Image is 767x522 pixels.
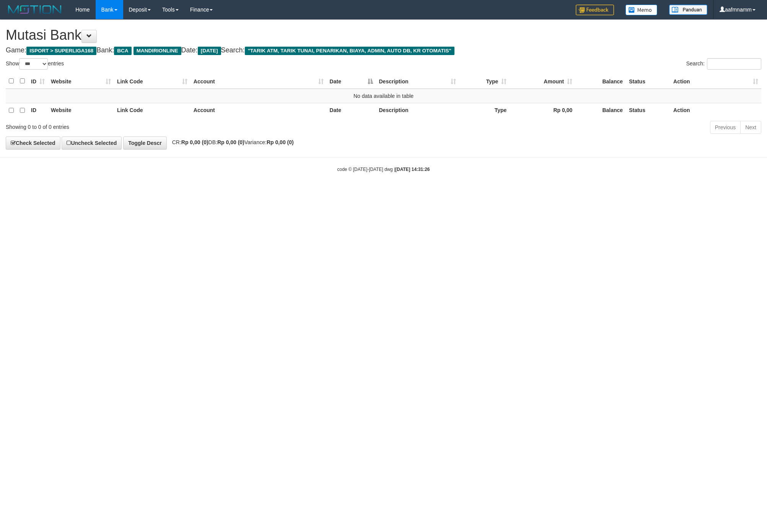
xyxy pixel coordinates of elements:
[28,103,48,118] th: ID
[575,74,626,89] th: Balance
[670,103,761,118] th: Action
[376,103,459,118] th: Description
[191,103,327,118] th: Account
[669,5,707,15] img: panduan.png
[459,103,510,118] th: Type
[123,137,167,150] a: Toggle Descr
[625,5,658,15] img: Button%20Memo.svg
[626,74,670,89] th: Status
[48,74,114,89] th: Website: activate to sort column ascending
[510,103,575,118] th: Rp 0,00
[686,58,761,70] label: Search:
[245,47,455,55] span: "TARIK ATM, TARIK TUNAI, PENARIKAN, BIAYA, ADMIN, AUTO DB, KR OTOMATIS"
[710,121,741,134] a: Previous
[191,74,327,89] th: Account: activate to sort column ascending
[217,139,244,145] strong: Rp 0,00 (0)
[6,58,64,70] label: Show entries
[6,120,314,131] div: Showing 0 to 0 of 0 entries
[670,74,761,89] th: Action: activate to sort column ascending
[6,47,761,54] h4: Game: Bank: Date: Search:
[134,47,181,55] span: MANDIRIONLINE
[6,28,761,43] h1: Mutasi Bank
[327,74,376,89] th: Date: activate to sort column descending
[576,5,614,15] img: Feedback.jpg
[114,47,131,55] span: BCA
[48,103,114,118] th: Website
[510,74,575,89] th: Amount: activate to sort column ascending
[114,103,191,118] th: Link Code
[626,103,670,118] th: Status
[6,4,64,15] img: MOTION_logo.png
[28,74,48,89] th: ID: activate to sort column ascending
[267,139,294,145] strong: Rp 0,00 (0)
[395,167,430,172] strong: [DATE] 14:31:26
[26,47,96,55] span: ISPORT > SUPERLIGA168
[6,89,761,103] td: No data available in table
[337,167,430,172] small: code © [DATE]-[DATE] dwg |
[575,103,626,118] th: Balance
[114,74,191,89] th: Link Code: activate to sort column ascending
[19,58,48,70] select: Showentries
[327,103,376,118] th: Date
[740,121,761,134] a: Next
[168,139,294,145] span: CR: DB: Variance:
[62,137,122,150] a: Uncheck Selected
[181,139,208,145] strong: Rp 0,00 (0)
[198,47,221,55] span: [DATE]
[707,58,761,70] input: Search:
[376,74,459,89] th: Description: activate to sort column ascending
[6,137,60,150] a: Check Selected
[459,74,510,89] th: Type: activate to sort column ascending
